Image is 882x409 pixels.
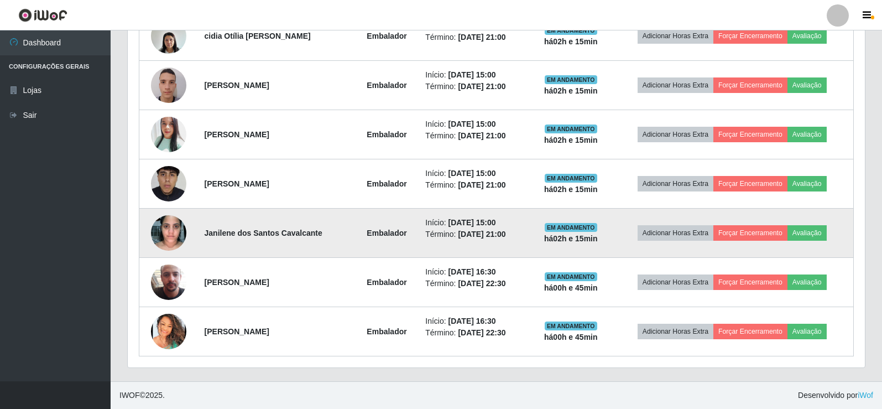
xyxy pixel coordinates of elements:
[787,28,827,44] button: Avaliação
[713,28,787,44] button: Forçar Encerramento
[151,314,186,349] img: 1712344529045.jpeg
[458,33,505,42] time: [DATE] 21:00
[367,179,406,188] strong: Embalador
[458,230,505,239] time: [DATE] 21:00
[205,327,269,336] strong: [PERSON_NAME]
[18,8,67,22] img: CoreUI Logo
[448,317,496,325] time: [DATE] 16:30
[205,179,269,188] strong: [PERSON_NAME]
[425,315,524,327] li: Início:
[151,61,186,108] img: 1714228813172.jpeg
[798,390,873,401] span: Desenvolvido por
[367,229,406,237] strong: Embalador
[638,176,713,191] button: Adicionar Horas Extra
[458,279,505,288] time: [DATE] 22:30
[544,86,598,95] strong: há 02 h e 15 min
[151,12,186,59] img: 1690487685999.jpeg
[545,272,597,281] span: EM ANDAMENTO
[448,120,496,128] time: [DATE] 15:00
[448,70,496,79] time: [DATE] 15:00
[425,266,524,278] li: Início:
[545,174,597,183] span: EM ANDAMENTO
[544,333,598,341] strong: há 00 h e 45 min
[119,390,165,401] span: © 2025 .
[151,144,186,223] img: 1733491183363.jpeg
[713,225,787,241] button: Forçar Encerramento
[425,168,524,179] li: Início:
[638,77,713,93] button: Adicionar Horas Extra
[367,278,406,287] strong: Embalador
[448,218,496,227] time: [DATE] 15:00
[713,77,787,93] button: Forçar Encerramento
[545,125,597,133] span: EM ANDAMENTO
[205,81,269,90] strong: [PERSON_NAME]
[425,217,524,229] li: Início:
[787,275,827,290] button: Avaliação
[638,324,713,339] button: Adicionar Horas Extra
[787,77,827,93] button: Avaliação
[638,275,713,290] button: Adicionar Horas Extra
[713,127,787,142] button: Forçar Encerramento
[425,32,524,43] li: Término:
[713,275,787,290] button: Forçar Encerramento
[713,176,787,191] button: Forçar Encerramento
[367,32,406,40] strong: Embalador
[544,185,598,194] strong: há 02 h e 15 min
[205,278,269,287] strong: [PERSON_NAME]
[787,127,827,142] button: Avaliação
[544,37,598,46] strong: há 02 h e 15 min
[425,179,524,191] li: Término:
[425,69,524,81] li: Início:
[638,127,713,142] button: Adicionar Horas Extra
[544,283,598,292] strong: há 00 h e 45 min
[545,26,597,35] span: EM ANDAMENTO
[787,225,827,241] button: Avaliação
[458,180,505,189] time: [DATE] 21:00
[858,391,873,400] a: iWof
[545,75,597,84] span: EM ANDAMENTO
[787,324,827,339] button: Avaliação
[448,169,496,178] time: [DATE] 15:00
[425,81,524,92] li: Término:
[205,130,269,139] strong: [PERSON_NAME]
[448,267,496,276] time: [DATE] 16:30
[425,118,524,130] li: Início:
[367,130,406,139] strong: Embalador
[119,391,140,400] span: IWOF
[545,223,597,232] span: EM ANDAMENTO
[458,328,505,337] time: [DATE] 22:30
[425,327,524,339] li: Término:
[787,176,827,191] button: Avaliação
[425,130,524,142] li: Término:
[151,251,186,314] img: 1745843945427.jpeg
[638,225,713,241] button: Adicionar Horas Extra
[458,82,505,91] time: [DATE] 21:00
[425,278,524,289] li: Término:
[458,131,505,140] time: [DATE] 21:00
[205,32,311,40] strong: cidia Otília [PERSON_NAME]
[713,324,787,339] button: Forçar Encerramento
[545,322,597,330] span: EM ANDAMENTO
[544,136,598,144] strong: há 02 h e 15 min
[205,229,322,237] strong: Janilene dos Santos Cavalcante
[151,209,186,256] img: 1740530881520.jpeg
[151,113,186,156] img: 1748729241814.jpeg
[367,327,406,336] strong: Embalador
[367,81,406,90] strong: Embalador
[544,234,598,243] strong: há 02 h e 15 min
[425,229,524,240] li: Término:
[638,28,713,44] button: Adicionar Horas Extra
